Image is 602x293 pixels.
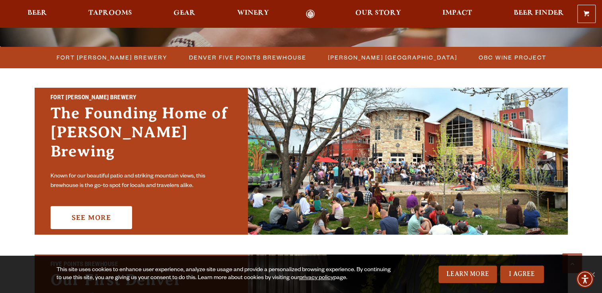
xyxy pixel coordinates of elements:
a: Impact [437,10,477,19]
span: [PERSON_NAME] [GEOGRAPHIC_DATA] [328,52,457,63]
h3: The Founding Home of [PERSON_NAME] Brewing [51,104,232,169]
a: Our Story [350,10,406,19]
a: Winery [232,10,274,19]
a: Scroll to top [562,253,582,273]
a: Odell Home [296,10,325,19]
a: Fort [PERSON_NAME] Brewery [52,52,171,63]
div: Accessibility Menu [576,270,594,288]
a: Gear [168,10,201,19]
span: Gear [173,10,195,16]
span: Impact [442,10,472,16]
span: Beer [27,10,47,16]
a: OBC Wine Project [474,52,550,63]
a: See More [51,206,132,229]
a: Taprooms [83,10,137,19]
a: privacy policy [299,275,333,281]
span: Denver Five Points Brewhouse [189,52,306,63]
p: Known for our beautiful patio and striking mountain views, this brewhouse is the go-to spot for l... [51,172,232,191]
div: This site uses cookies to enhance user experience, analyze site usage and provide a personalized ... [56,266,394,282]
a: [PERSON_NAME] [GEOGRAPHIC_DATA] [323,52,461,63]
span: Taprooms [88,10,132,16]
a: Beer [22,10,52,19]
span: Fort [PERSON_NAME] Brewery [56,52,168,63]
h2: Fort [PERSON_NAME] Brewery [51,93,232,104]
span: Our Story [355,10,401,16]
a: I Agree [500,266,544,283]
a: Learn More [438,266,497,283]
span: Winery [237,10,269,16]
a: Denver Five Points Brewhouse [184,52,310,63]
span: OBC Wine Project [479,52,546,63]
span: Beer Finder [513,10,563,16]
a: Beer Finder [508,10,569,19]
img: Fort Collins Brewery & Taproom' [248,88,568,235]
